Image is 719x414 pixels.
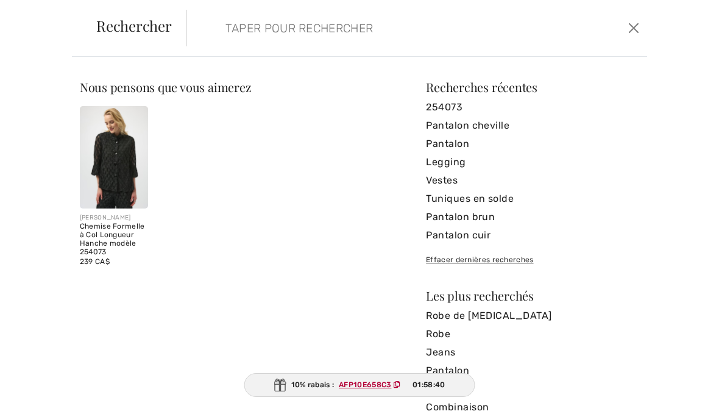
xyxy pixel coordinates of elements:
ins: AFP10E658C3 [339,380,391,389]
a: Tuniques en solde [426,190,639,208]
span: Nous pensons que vous aimerez [80,79,252,95]
img: Gift.svg [274,379,286,391]
span: Rechercher [96,18,172,33]
div: Recherches récentes [426,81,639,93]
span: 01:58:40 [413,379,445,390]
button: Ferme [625,18,642,38]
img: Chemise Formelle à Col Longueur Hanche modèle 254073. Black/Black [80,106,148,209]
a: Pantalon brun [426,208,639,226]
input: TAPER POUR RECHERCHER [216,10,523,46]
a: Pantalon cheville [426,116,639,135]
div: Effacer dernières recherches [426,254,639,265]
div: 10% rabais : [244,373,475,397]
a: Jeans [426,343,639,362]
a: Pantalon cuir [426,226,639,244]
a: Pantalon [426,135,639,153]
a: Pantalon [426,362,639,380]
a: Robe [426,325,639,343]
a: Vestes [426,171,639,190]
div: [PERSON_NAME] [80,213,148,223]
div: Les plus recherchés [426,290,639,302]
a: Legging [426,153,639,171]
div: Chemise Formelle à Col Longueur Hanche modèle 254073 [80,223,148,256]
a: Robe de [MEDICAL_DATA] [426,307,639,325]
a: 254073 [426,98,639,116]
a: Veste [426,380,639,398]
span: 239 CA$ [80,257,110,266]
